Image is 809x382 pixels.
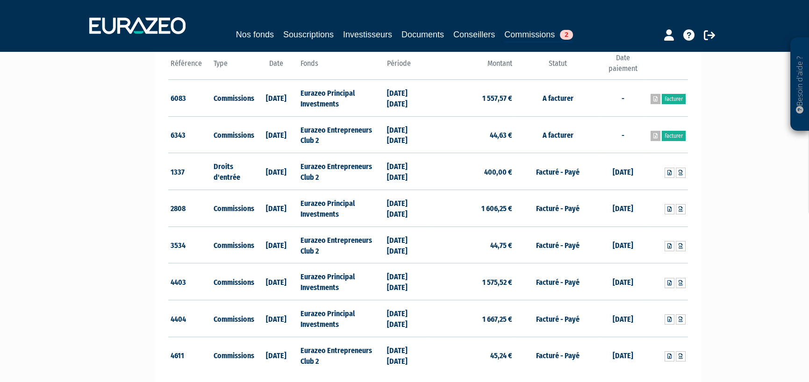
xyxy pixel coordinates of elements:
td: [DATE] [601,153,644,190]
p: Besoin d'aide ? [795,42,805,127]
td: Eurazeo Entrepreneurs Club 2 [298,337,384,373]
td: 3534 [168,226,212,263]
td: Eurazeo Principal Investments [298,79,384,116]
td: Eurazeo Principal Investments [298,263,384,300]
th: Date [255,53,298,79]
td: Droits d'entrée [211,153,255,190]
th: Montant [428,53,515,79]
th: Période [385,53,428,79]
td: [DATE] [255,300,298,337]
img: 1732889491-logotype_eurazeo_blanc_rvb.png [89,17,186,34]
td: 44,63 € [428,116,515,153]
a: Souscriptions [283,28,334,41]
td: [DATE] [255,79,298,116]
td: Commissions [211,190,255,227]
a: Conseillers [453,28,495,41]
td: [DATE] [601,300,644,337]
td: [DATE] [255,116,298,153]
a: Investisseurs [343,28,392,41]
td: 45,24 € [428,337,515,373]
td: Commissions [211,116,255,153]
td: Eurazeo Entrepreneurs Club 2 [298,226,384,263]
td: 1 575,52 € [428,263,515,300]
a: Facturer [662,131,686,141]
td: [DATE] [DATE] [385,116,428,153]
td: 400,00 € [428,153,515,190]
a: Commissions2 [504,28,573,42]
td: Commissions [211,337,255,373]
td: [DATE] [DATE] [385,153,428,190]
td: [DATE] [255,226,298,263]
td: 44,75 € [428,226,515,263]
a: Nos fonds [236,28,274,41]
td: Eurazeo Entrepreneurs Club 2 [298,116,384,153]
td: [DATE] [255,153,298,190]
td: 6343 [168,116,212,153]
td: 4611 [168,337,212,373]
span: 2 [560,30,573,40]
td: - [601,116,644,153]
td: Facturé - Payé [515,300,601,337]
td: Facturé - Payé [515,190,601,227]
th: Fonds [298,53,384,79]
td: 1 667,25 € [428,300,515,337]
td: Facturé - Payé [515,153,601,190]
td: 4403 [168,263,212,300]
th: Type [211,53,255,79]
td: [DATE] [DATE] [385,263,428,300]
td: [DATE] [601,226,644,263]
td: [DATE] [601,190,644,227]
td: A facturer [515,79,601,116]
td: Eurazeo Principal Investments [298,300,384,337]
td: Commissions [211,263,255,300]
td: [DATE] [DATE] [385,226,428,263]
td: 6083 [168,79,212,116]
td: [DATE] [DATE] [385,337,428,373]
td: Facturé - Payé [515,263,601,300]
th: Référence [168,53,212,79]
td: [DATE] [DATE] [385,300,428,337]
td: Facturé - Payé [515,226,601,263]
td: [DATE] [255,263,298,300]
td: - [601,79,644,116]
td: A facturer [515,116,601,153]
td: 1 557,57 € [428,79,515,116]
td: Eurazeo Principal Investments [298,190,384,227]
td: 4404 [168,300,212,337]
td: Commissions [211,300,255,337]
td: [DATE] [601,337,644,373]
td: Facturé - Payé [515,337,601,373]
td: Eurazeo Entrepreneurs Club 2 [298,153,384,190]
td: [DATE] [255,190,298,227]
td: [DATE] [DATE] [385,79,428,116]
td: Commissions [211,79,255,116]
td: [DATE] [255,337,298,373]
a: Facturer [662,94,686,104]
th: Statut [515,53,601,79]
td: Commissions [211,226,255,263]
td: [DATE] [601,263,644,300]
td: 1 606,25 € [428,190,515,227]
td: 1337 [168,153,212,190]
td: 2808 [168,190,212,227]
a: Documents [401,28,444,41]
td: [DATE] [DATE] [385,190,428,227]
th: Date paiement [601,53,644,79]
